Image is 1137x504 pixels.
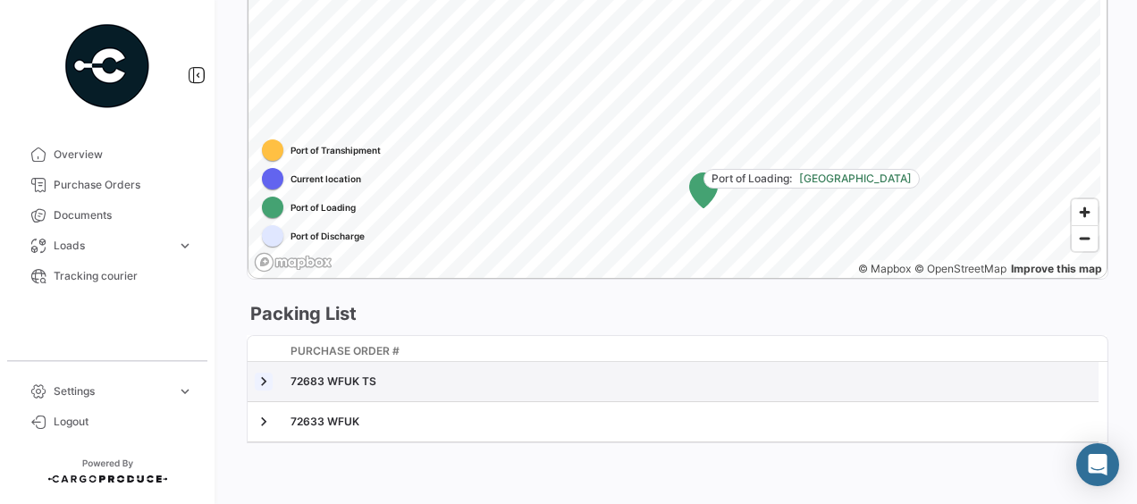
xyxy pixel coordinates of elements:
[254,252,333,273] a: Mapbox logo
[799,171,912,187] span: [GEOGRAPHIC_DATA]
[14,200,200,231] a: Documents
[54,177,193,193] span: Purchase Orders
[54,268,193,284] span: Tracking courier
[291,343,400,359] span: Purchase Order #
[177,383,193,399] span: expand_more
[14,170,200,200] a: Purchase Orders
[914,262,1006,275] a: OpenStreetMap
[858,262,911,275] a: Mapbox
[1072,226,1098,251] span: Zoom out
[1072,225,1098,251] button: Zoom out
[54,383,170,399] span: Settings
[1011,262,1102,275] a: Map feedback
[14,139,200,170] a: Overview
[247,301,357,326] h3: Packing List
[54,238,170,254] span: Loads
[291,374,1091,390] div: 72683 WFUK TS
[283,336,1099,368] datatable-header-cell: Purchase Order #
[712,171,792,187] span: Port of Loading:
[14,261,200,291] a: Tracking courier
[54,147,193,163] span: Overview
[291,143,381,157] span: Port of Transhipment
[291,172,361,186] span: Current location
[54,207,193,223] span: Documents
[689,172,718,208] div: Map marker
[1072,199,1098,225] button: Zoom in
[291,200,356,214] span: Port of Loading
[54,414,193,430] span: Logout
[177,238,193,254] span: expand_more
[1076,443,1119,486] div: Abrir Intercom Messenger
[291,414,1091,430] div: 72633 WFUK
[291,229,365,243] span: Port of Discharge
[63,21,152,111] img: powered-by.png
